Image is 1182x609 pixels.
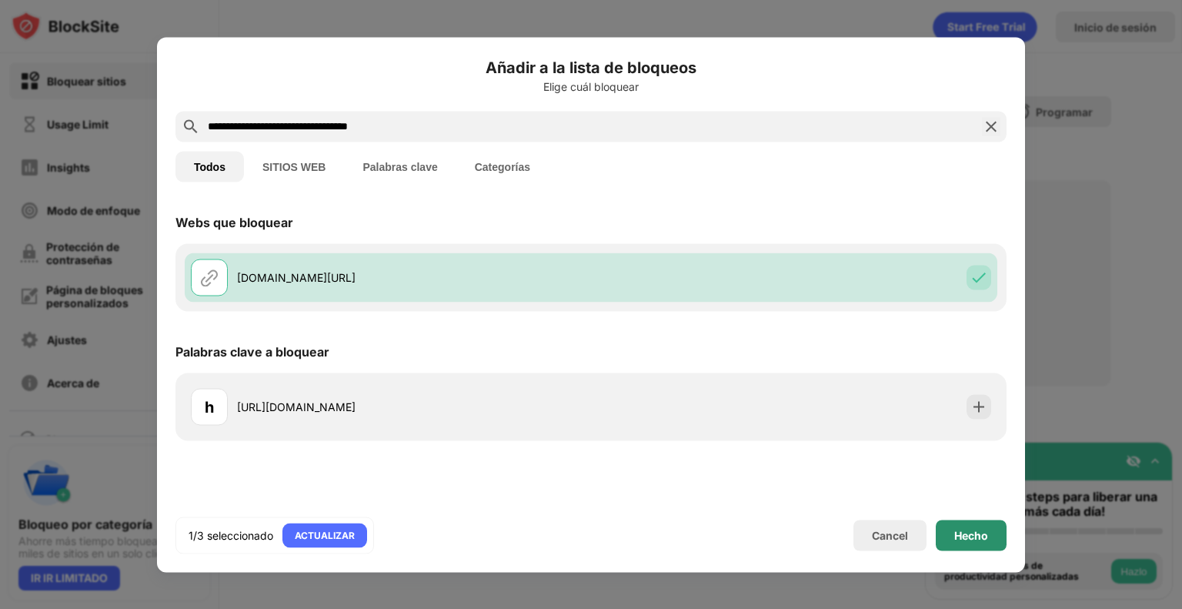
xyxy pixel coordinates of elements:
img: search-close [982,117,1000,136]
div: Webs que bloquear [175,214,293,229]
h6: Añadir a la lista de bloqueos [175,55,1007,79]
div: Elige cuál bloquear [175,80,1007,92]
button: Todos [175,151,244,182]
div: Palabras clave a bloquear [175,343,329,359]
img: search.svg [182,117,200,136]
div: [URL][DOMAIN_NAME] [237,399,591,415]
div: ACTUALIZAR [295,527,355,543]
div: h [205,395,214,418]
button: Categorías [456,151,549,182]
div: Cancel [872,529,908,542]
button: Palabras clave [344,151,456,182]
div: 1/3 seleccionado [189,527,273,543]
button: SITIOS WEB [244,151,344,182]
img: url.svg [200,268,219,286]
div: [DOMAIN_NAME][URL] [237,269,591,286]
div: Hecho [954,529,988,541]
